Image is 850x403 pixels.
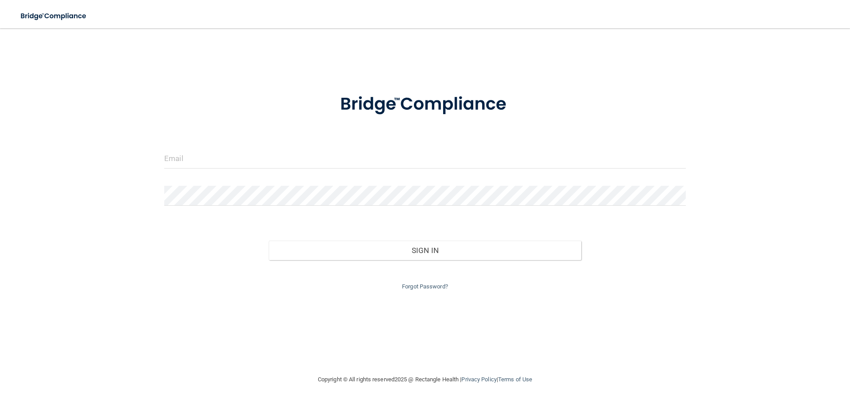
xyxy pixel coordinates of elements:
[164,149,686,169] input: Email
[269,241,582,260] button: Sign In
[461,376,496,383] a: Privacy Policy
[402,283,448,290] a: Forgot Password?
[498,376,532,383] a: Terms of Use
[263,365,587,394] div: Copyright © All rights reserved 2025 @ Rectangle Health | |
[13,7,95,25] img: bridge_compliance_login_screen.278c3ca4.svg
[322,81,528,127] img: bridge_compliance_login_screen.278c3ca4.svg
